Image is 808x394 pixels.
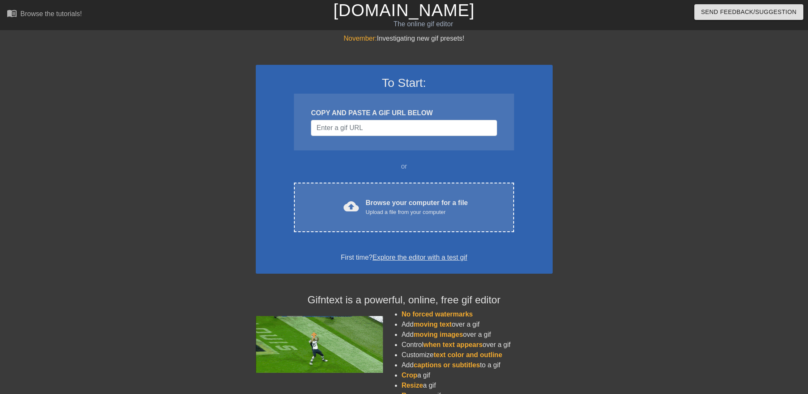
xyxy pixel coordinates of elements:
[256,294,553,306] h4: Gifntext is a powerful, online, free gif editor
[414,321,452,328] span: moving text
[7,8,17,18] span: menu_book
[423,341,483,348] span: when text appears
[402,350,553,360] li: Customize
[402,360,553,370] li: Add to a gif
[333,1,475,19] a: [DOMAIN_NAME]
[402,370,553,380] li: a gif
[402,340,553,350] li: Control over a gif
[414,361,480,369] span: captions or subtitles
[694,4,803,20] button: Send Feedback/Suggestion
[402,330,553,340] li: Add over a gif
[256,316,383,373] img: football_small.gif
[402,382,423,389] span: Resize
[433,351,502,358] span: text color and outline
[344,199,359,214] span: cloud_upload
[7,8,82,21] a: Browse the tutorials!
[402,372,417,379] span: Crop
[402,380,553,391] li: a gif
[311,108,497,118] div: COPY AND PASTE A GIF URL BELOW
[267,76,542,90] h3: To Start:
[402,319,553,330] li: Add over a gif
[311,120,497,136] input: Username
[372,254,467,261] a: Explore the editor with a test gif
[344,35,377,42] span: November:
[267,252,542,263] div: First time?
[278,161,531,172] div: or
[402,311,473,318] span: No forced watermarks
[366,198,468,216] div: Browse your computer for a file
[366,208,468,216] div: Upload a file from your computer
[414,331,463,338] span: moving images
[701,7,797,17] span: Send Feedback/Suggestion
[20,10,82,17] div: Browse the tutorials!
[256,33,553,44] div: Investigating new gif presets!
[274,19,573,29] div: The online gif editor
